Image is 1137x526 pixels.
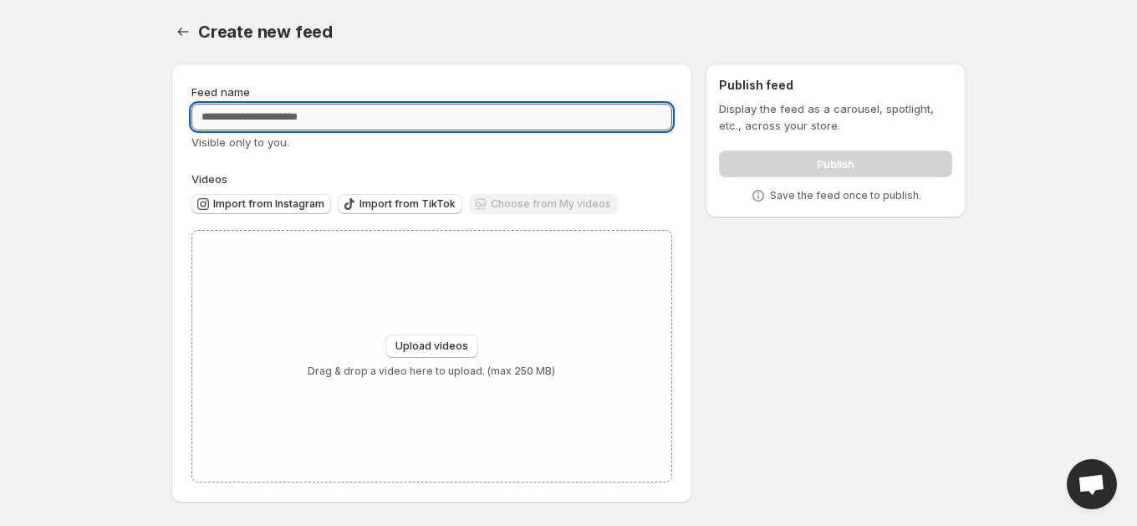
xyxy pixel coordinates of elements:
span: Import from TikTok [359,197,456,211]
span: Create new feed [198,22,333,42]
p: Save the feed once to publish. [770,189,921,202]
h2: Publish feed [719,77,952,94]
p: Drag & drop a video here to upload. (max 250 MB) [308,365,555,378]
button: Settings [171,20,195,43]
span: Feed name [191,85,250,99]
button: Import from Instagram [191,194,331,214]
a: Open chat [1067,459,1117,509]
p: Display the feed as a carousel, spotlight, etc., across your store. [719,100,952,134]
button: Import from TikTok [338,194,462,214]
span: Upload videos [395,340,468,353]
span: Import from Instagram [213,197,324,211]
button: Upload videos [385,334,478,358]
span: Visible only to you. [191,135,289,149]
span: Videos [191,172,227,186]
